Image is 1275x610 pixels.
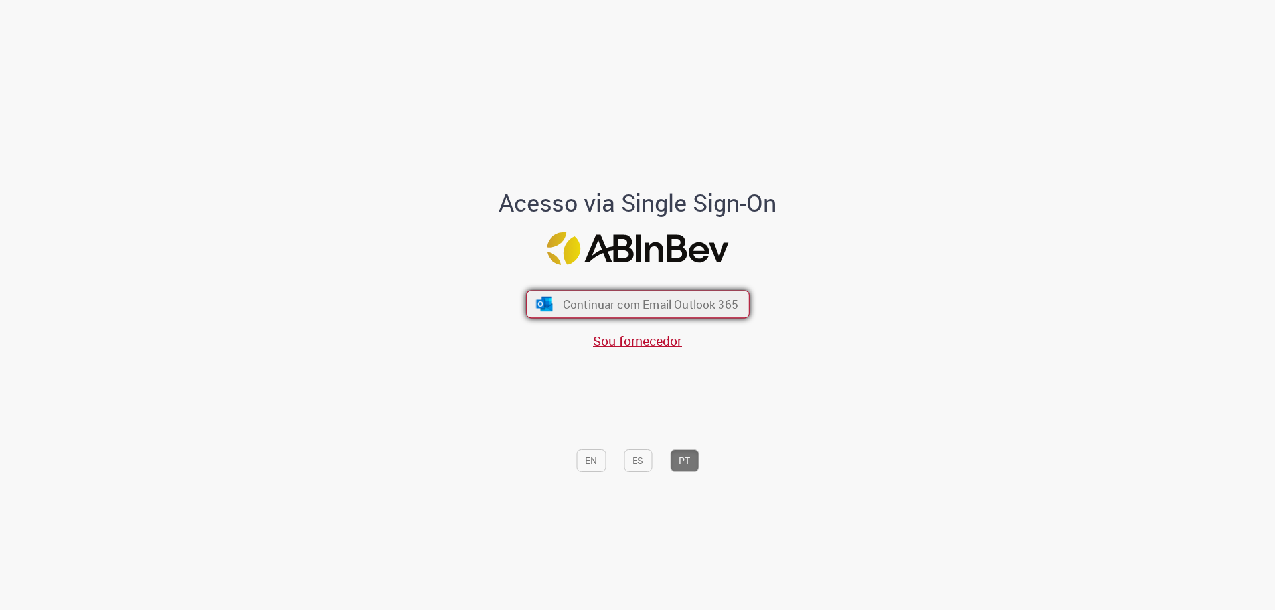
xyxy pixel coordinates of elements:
button: PT [670,449,699,472]
button: ES [624,449,652,472]
button: EN [576,449,606,472]
h1: Acesso via Single Sign-On [454,190,822,216]
button: ícone Azure/Microsoft 360 Continuar com Email Outlook 365 [526,291,750,319]
img: ícone Azure/Microsoft 360 [535,297,554,311]
img: Logo ABInBev [547,232,728,265]
span: Continuar com Email Outlook 365 [562,297,738,312]
a: Sou fornecedor [593,332,682,350]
